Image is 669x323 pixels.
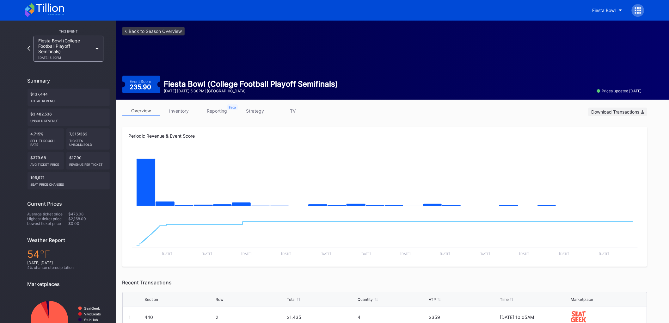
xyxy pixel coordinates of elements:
[592,8,616,13] div: Fiesta Bowl
[592,109,644,115] div: Download Transactions
[69,212,110,216] div: $476.08
[31,96,107,103] div: Total Revenue
[130,84,153,90] div: 235.90
[400,252,411,256] text: [DATE]
[274,106,312,116] a: TV
[287,314,356,320] div: $1,435
[360,252,371,256] text: [DATE]
[429,297,436,302] div: ATP
[500,314,569,320] div: [DATE] 10:05AM
[571,311,586,322] img: seatGeek.svg
[28,237,110,243] div: Weather Report
[84,318,98,322] text: StubHub
[28,260,110,265] div: [DATE] [DATE]
[287,297,296,302] div: Total
[122,27,185,35] a: <-Back to Season Overview
[31,136,61,146] div: Sell Through Rate
[122,106,160,116] a: overview
[201,252,212,256] text: [DATE]
[519,252,530,256] text: [DATE]
[28,128,64,150] div: 4.715%
[164,79,338,89] div: Fiesta Bowl (College Football Playoff Semifinals)
[160,106,198,116] a: inventory
[241,252,252,256] text: [DATE]
[597,89,642,93] div: Prices updated [DATE]
[70,160,107,166] div: Revenue per ticket
[559,252,569,256] text: [DATE]
[28,281,110,287] div: Marketplaces
[28,221,69,226] div: Lowest ticket price
[66,152,110,170] div: $17.90
[28,109,110,126] div: $3,482,536
[588,4,627,16] button: Fiesta Bowl
[440,252,450,256] text: [DATE]
[281,252,292,256] text: [DATE]
[28,216,69,221] div: Highest ticket price
[145,297,158,302] div: Section
[130,79,151,84] div: Event Score
[122,279,647,286] div: Recent Transactions
[236,106,274,116] a: strategy
[358,297,373,302] div: Quantity
[66,128,110,150] div: 7,315/362
[31,180,107,186] div: seat price changes
[28,212,69,216] div: Average ticket price
[198,106,236,116] a: reporting
[28,265,110,270] div: 4 % chance of precipitation
[69,216,110,221] div: $2,168.00
[164,89,338,93] div: [DATE] [DATE] 5:30PM | [GEOGRAPHIC_DATA]
[599,252,609,256] text: [DATE]
[588,108,647,116] button: Download Transactions
[84,307,100,310] text: SeatGeek
[129,133,641,139] div: Periodic Revenue & Event Score
[70,136,107,146] div: Tickets Unsold/Sold
[216,297,224,302] div: Row
[28,248,110,260] div: 54
[129,213,641,260] svg: Chart title
[28,172,110,189] div: 195,971
[129,150,641,213] svg: Chart title
[216,314,285,320] div: 2
[28,201,110,207] div: Current Prices
[145,314,214,320] div: 440
[129,314,131,320] div: 1
[162,252,172,256] text: [DATE]
[358,314,427,320] div: 4
[69,221,110,226] div: $0.00
[28,29,110,33] div: This Event
[84,312,101,316] text: VividSeats
[28,152,64,170] div: $379.68
[31,116,107,123] div: Unsold Revenue
[31,160,61,166] div: Avg ticket price
[40,248,51,260] span: ℉
[500,297,509,302] div: Time
[480,252,490,256] text: [DATE]
[28,89,110,106] div: $137,444
[38,56,93,59] div: [DATE] 5:30PM
[429,314,498,320] div: $359
[321,252,331,256] text: [DATE]
[38,38,93,59] div: Fiesta Bowl (College Football Playoff Semifinals)
[28,78,110,84] div: Summary
[571,297,593,302] div: Marketplace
